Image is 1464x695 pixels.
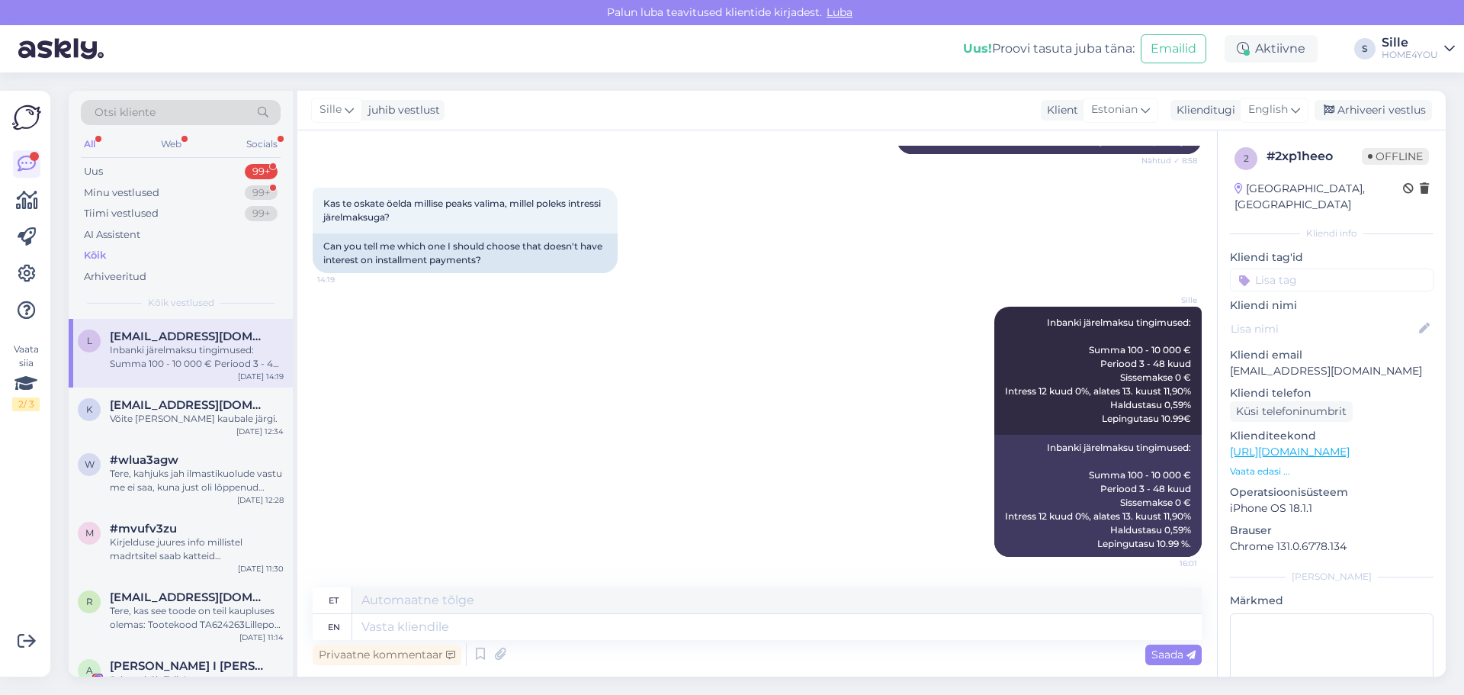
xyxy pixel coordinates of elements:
[110,330,268,343] span: liisklein7@gmail.com
[1230,445,1350,459] a: [URL][DOMAIN_NAME]
[84,248,106,263] div: Kõik
[1382,37,1455,61] a: SilleHOME4YOU
[110,673,284,687] div: Selge, aitäh Teile!
[1315,100,1432,121] div: Arhiveeri vestlus
[1140,155,1197,166] span: Nähtud ✓ 8:58
[329,587,339,613] div: et
[85,527,94,539] span: m
[963,41,992,56] b: Uus!
[84,227,140,243] div: AI Assistent
[1151,648,1196,661] span: Saada
[84,185,159,201] div: Minu vestlused
[1230,363,1433,379] p: [EMAIL_ADDRESS][DOMAIN_NAME]
[86,404,93,415] span: k
[319,101,342,118] span: Sille
[12,397,40,411] div: 2 / 3
[1382,49,1438,61] div: HOME4YOU
[86,596,93,607] span: r
[95,105,156,121] span: Otsi kliente
[1230,269,1433,291] input: Lisa tag
[1230,227,1433,240] div: Kliendi info
[1141,34,1206,63] button: Emailid
[1225,35,1318,63] div: Aktiivne
[1230,539,1433,555] p: Chrome 131.0.6778.134
[1230,593,1433,609] p: Märkmed
[1231,320,1416,337] input: Lisa nimi
[243,134,281,154] div: Socials
[110,522,177,536] span: #mvufv3zu
[1230,249,1433,265] p: Kliendi tag'id
[313,233,618,273] div: Can you tell me which one I should choose that doesn't have interest on installment payments?
[110,453,178,467] span: #wlua3agw
[1244,153,1249,164] span: 2
[963,40,1135,58] div: Proovi tasuta juba täna:
[1354,38,1376,60] div: S
[1005,317,1191,424] span: Inbanki järelmaksu tingimused: Summa 100 - 10 000 € Periood 3 - 48 kuud Sissemakse 0 € Intress 12...
[236,426,284,437] div: [DATE] 12:34
[1230,428,1433,444] p: Klienditeekond
[1230,465,1433,478] p: Vaata edasi ...
[822,5,857,19] span: Luba
[87,335,92,346] span: l
[1267,147,1362,166] div: # 2xp1heeo
[12,103,41,132] img: Askly Logo
[1248,101,1288,118] span: English
[1230,500,1433,516] p: iPhone OS 18.1.1
[313,645,461,665] div: Privaatne kommentaar
[328,614,340,640] div: en
[317,274,374,285] span: 14:19
[238,563,284,574] div: [DATE] 11:30
[1140,558,1197,569] span: 16:01
[158,134,185,154] div: Web
[245,185,278,201] div: 99+
[1382,37,1438,49] div: Sille
[994,435,1202,557] div: Inbanki järelmaksu tingimused: Summa 100 - 10 000 € Periood 3 - 48 kuud Sissemakse 0 € Intress 12...
[84,164,103,179] div: Uus
[1230,570,1433,584] div: [PERSON_NAME]
[110,659,268,673] span: AIKI REIMANN I Sisulooja
[148,296,214,310] span: Kõik vestlused
[1230,347,1433,363] p: Kliendi email
[245,164,278,179] div: 99+
[110,604,284,632] div: Tere, kas see toode on teil kaupluses olemas: Tootekood TA624263Lillepott 4Living FLOWER H59cm, m...
[1362,148,1429,165] span: Offline
[110,412,284,426] div: Võite [PERSON_NAME] kaubale järgi.
[245,206,278,221] div: 99+
[1234,181,1403,213] div: [GEOGRAPHIC_DATA], [GEOGRAPHIC_DATA]
[237,494,284,506] div: [DATE] 12:28
[1170,102,1235,118] div: Klienditugi
[110,536,284,563] div: Kirjelduse juures info millistel madrtsitel saab katteid [PERSON_NAME].
[1230,484,1433,500] p: Operatsioonisüsteem
[12,343,40,411] div: Vaata siia
[81,134,98,154] div: All
[1230,401,1353,422] div: Küsi telefoninumbrit
[84,269,146,285] div: Arhiveeritud
[1230,298,1433,314] p: Kliendi nimi
[84,206,159,221] div: Tiimi vestlused
[362,102,440,118] div: juhib vestlust
[323,198,603,223] span: Kas te oskate öelda millise peaks valima, millel poleks intressi järelmaksuga?
[1230,385,1433,401] p: Kliendi telefon
[238,371,284,382] div: [DATE] 14:19
[1230,523,1433,539] p: Brauser
[1091,101,1138,118] span: Estonian
[110,590,268,604] span: ritalilled@gmail.com
[86,664,93,676] span: A
[110,398,268,412] span: kartroosi@hotmail.com
[1140,294,1197,306] span: Sille
[110,467,284,494] div: Tere, kahjuks jah ilmastikuolude vastu me ei saa, kuna just oli lõppenud meeletu sadu siis kahjuk...
[110,343,284,371] div: Inbanki järelmaksu tingimused: Summa 100 - 10 000 € Periood 3 - 48 kuud Sissemakse 0 € Intress 12...
[239,632,284,643] div: [DATE] 11:14
[85,459,95,470] span: w
[1041,102,1078,118] div: Klient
